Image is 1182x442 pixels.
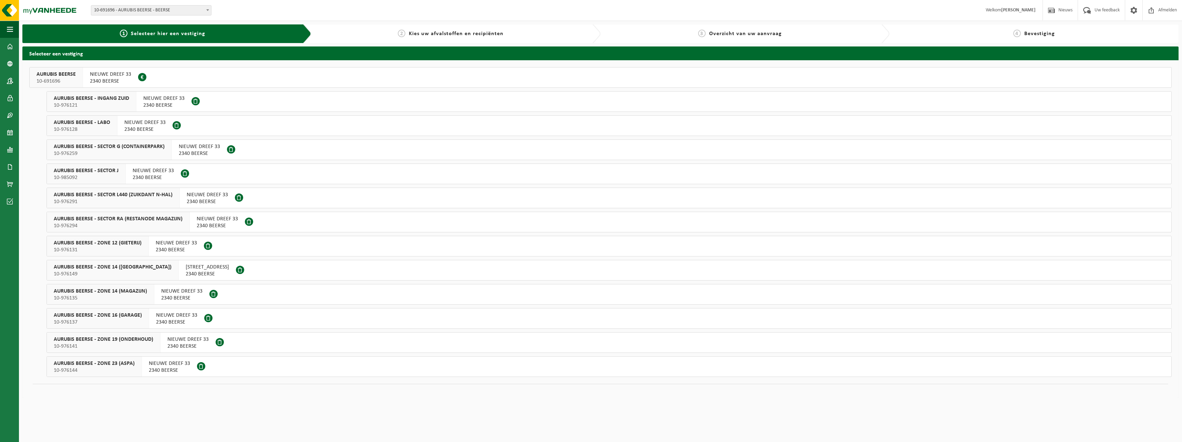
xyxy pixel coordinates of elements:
button: AURUBIS BEERSE - ZONE 19 (ONDERHOUD) 10-976141 NIEUWE DREEF 332340 BEERSE [46,332,1172,353]
span: AURUBIS BEERSE - ZONE 14 ([GEOGRAPHIC_DATA]) [54,264,172,271]
button: AURUBIS BEERSE - ZONE 14 (MAGAZIJN) 10-976135 NIEUWE DREEF 332340 BEERSE [46,284,1172,305]
span: 2340 BEERSE [161,295,203,302]
span: 2340 BEERSE [156,246,197,253]
span: 10-976121 [54,102,129,109]
span: 10-976135 [54,295,147,302]
span: 10-976128 [54,126,110,133]
span: NIEUWE DREEF 33 [156,240,197,246]
span: 10-976144 [54,367,135,374]
span: 10-976259 [54,150,165,157]
span: AURUBIS BEERSE - SECTOR J [54,167,118,174]
span: NIEUWE DREEF 33 [167,336,209,343]
button: AURUBIS BEERSE - SECTOR RA (RESTANODE MAGAZIJN) 10-976294 NIEUWE DREEF 332340 BEERSE [46,212,1172,232]
span: Bevestiging [1024,31,1055,36]
span: AURUBIS BEERSE [37,71,76,78]
span: 2 [398,30,405,37]
span: 2340 BEERSE [186,271,229,277]
button: AURUBIS BEERSE - ZONE 23 (ASPA) 10-976144 NIEUWE DREEF 332340 BEERSE [46,356,1172,377]
span: NIEUWE DREEF 33 [161,288,203,295]
span: 2340 BEERSE [167,343,209,350]
span: 2340 BEERSE [133,174,174,181]
span: 2340 BEERSE [149,367,190,374]
span: AURUBIS BEERSE - INGANG ZUID [54,95,129,102]
span: 2340 BEERSE [187,198,228,205]
button: AURUBIS BEERSE 10-691696 NIEUWE DREEF 332340 BEERSE [29,67,1172,88]
span: 10-976294 [54,222,183,229]
span: 1 [120,30,127,37]
strong: [PERSON_NAME] [1001,8,1036,13]
span: 10-976131 [54,246,142,253]
span: 10-976291 [54,198,173,205]
span: AURUBIS BEERSE - ZONE 14 (MAGAZIJN) [54,288,147,295]
span: NIEUWE DREEF 33 [156,312,197,319]
button: AURUBIS BEERSE - INGANG ZUID 10-976121 NIEUWE DREEF 332340 BEERSE [46,91,1172,112]
span: Overzicht van uw aanvraag [709,31,782,36]
span: AURUBIS BEERSE - ZONE 19 (ONDERHOUD) [54,336,153,343]
span: AURUBIS BEERSE - SECTOR RA (RESTANODE MAGAZIJN) [54,215,183,222]
span: NIEUWE DREEF 33 [187,191,228,198]
span: NIEUWE DREEF 33 [179,143,220,150]
button: AURUBIS BEERSE - SECTOR G (CONTAINERPARK) 10-976259 NIEUWE DREEF 332340 BEERSE [46,139,1172,160]
span: AURUBIS BEERSE - LABO [54,119,110,126]
span: NIEUWE DREEF 33 [197,215,238,222]
span: 4 [1013,30,1021,37]
span: Kies uw afvalstoffen en recipiënten [409,31,504,36]
span: 10-691696 - AURUBIS BEERSE - BEERSE [91,5,211,15]
button: AURUBIS BEERSE - ZONE 14 ([GEOGRAPHIC_DATA]) 10-976149 [STREET_ADDRESS]2340 BEERSE [46,260,1172,281]
span: AURUBIS BEERSE - ZONE 16 (GARAGE) [54,312,142,319]
span: NIEUWE DREEF 33 [133,167,174,174]
span: 10-985092 [54,174,118,181]
span: 3 [698,30,706,37]
span: AURUBIS BEERSE - SECTOR G (CONTAINERPARK) [54,143,165,150]
span: 2340 BEERSE [143,102,185,109]
button: AURUBIS BEERSE - SECTOR L440 (ZUIKDANT N-HAL) 10-976291 NIEUWE DREEF 332340 BEERSE [46,188,1172,208]
span: 2340 BEERSE [90,78,131,85]
button: AURUBIS BEERSE - ZONE 16 (GARAGE) 10-976137 NIEUWE DREEF 332340 BEERSE [46,308,1172,329]
span: 10-976141 [54,343,153,350]
span: 10-976137 [54,319,142,326]
span: AURUBIS BEERSE - ZONE 23 (ASPA) [54,360,135,367]
span: 2340 BEERSE [197,222,238,229]
span: 10-976149 [54,271,172,277]
span: 10-691696 [37,78,76,85]
span: NIEUWE DREEF 33 [149,360,190,367]
span: NIEUWE DREEF 33 [90,71,131,78]
h2: Selecteer een vestiging [22,46,1179,60]
span: [STREET_ADDRESS] [186,264,229,271]
span: 2340 BEERSE [156,319,197,326]
button: AURUBIS BEERSE - ZONE 12 (GIETERIJ) 10-976131 NIEUWE DREEF 332340 BEERSE [46,236,1172,256]
span: 10-691696 - AURUBIS BEERSE - BEERSE [91,6,211,15]
span: AURUBIS BEERSE - SECTOR L440 (ZUIKDANT N-HAL) [54,191,173,198]
span: Selecteer hier een vestiging [131,31,205,36]
span: 2340 BEERSE [124,126,166,133]
button: AURUBIS BEERSE - SECTOR J 10-985092 NIEUWE DREEF 332340 BEERSE [46,164,1172,184]
span: AURUBIS BEERSE - ZONE 12 (GIETERIJ) [54,240,142,246]
span: NIEUWE DREEF 33 [143,95,185,102]
span: 2340 BEERSE [179,150,220,157]
span: NIEUWE DREEF 33 [124,119,166,126]
button: AURUBIS BEERSE - LABO 10-976128 NIEUWE DREEF 332340 BEERSE [46,115,1172,136]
